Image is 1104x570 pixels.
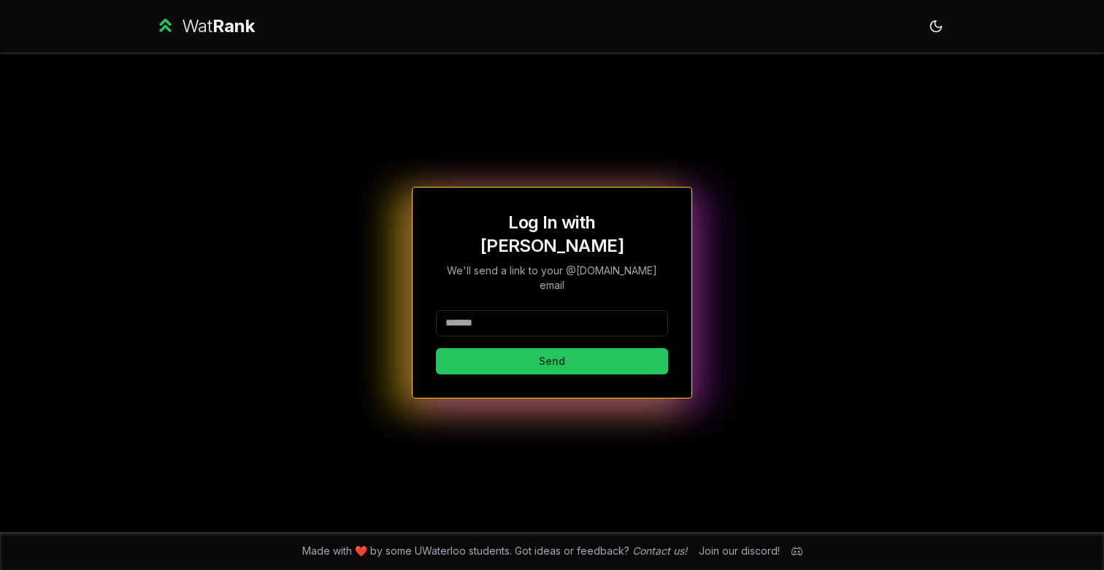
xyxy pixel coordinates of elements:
[632,544,687,557] a: Contact us!
[155,15,255,38] a: WatRank
[436,211,668,258] h1: Log In with [PERSON_NAME]
[436,348,668,374] button: Send
[302,544,687,558] span: Made with ❤️ by some UWaterloo students. Got ideas or feedback?
[699,544,780,558] div: Join our discord!
[182,15,255,38] div: Wat
[212,15,255,36] span: Rank
[436,263,668,293] p: We'll send a link to your @[DOMAIN_NAME] email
